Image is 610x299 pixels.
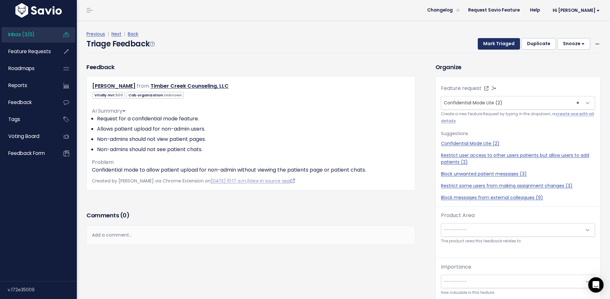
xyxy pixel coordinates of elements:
a: Previous [86,31,105,37]
a: Restrict some users from making assignment changes (3) [441,182,595,189]
span: Feedback [8,99,32,106]
button: Mark Triaged [478,38,520,50]
span: Confidential Mode Lite (2) [441,96,582,109]
a: [PERSON_NAME] [92,82,135,90]
label: Importance [441,263,471,271]
span: Changelog [427,8,453,12]
span: Inbox (3/0) [8,31,35,38]
p: Confidential mode to allow patient upload for non-admin without viewing the patients page or pati... [92,166,410,174]
small: The product area this feedback relates to [441,238,595,245]
span: Hi [PERSON_NAME] [553,8,600,13]
a: Timber Creek Counseling, LLC [150,82,229,90]
a: Help [525,5,545,15]
a: Feedback [2,95,53,110]
span: Created by [PERSON_NAME] via Chrome Extension on | [92,178,295,184]
li: Non-admins should not see patient chats. [97,146,410,153]
h3: Comments ( ) [86,211,415,220]
span: Confidential Mode Lite (2) [441,96,595,109]
span: Unknown [164,93,182,98]
span: Confidential Mode Lite (2) [444,100,502,106]
div: v.172e35009 [8,281,77,298]
span: 500 [116,93,123,98]
a: Restrict user access to other users patients but allow users to add patients (2) [441,152,595,166]
span: --------- [444,278,467,285]
span: 0 [123,211,126,219]
p: Suggestions [441,130,595,138]
span: × [576,96,579,109]
span: Reports [8,82,27,89]
li: Request for a confidential mode feature. [97,115,410,123]
span: Cab organization: [126,92,184,99]
span: --------- [444,227,467,233]
img: logo-white.9d6f32f41409.svg [14,3,63,18]
span: Tags [8,116,20,123]
a: [DATE] 10:17 a.m. [211,178,247,184]
button: Duplicate [522,38,556,50]
a: Hi [PERSON_NAME] [545,5,605,15]
a: Back [128,31,138,37]
a: Confidential Mode Lite (2) [441,140,595,147]
div: Add a comment... [86,226,415,245]
a: Feedback form [2,146,53,161]
a: Feature Requests [2,44,53,59]
small: How valuable is this feature [441,289,595,296]
span: Feature Requests [8,48,51,55]
h3: Feedback [86,63,114,71]
a: Next [111,31,121,37]
a: Request Savio Feature [463,5,525,15]
span: Problem [92,158,114,166]
label: Feature request [441,85,482,92]
span: Feedback form [8,150,45,157]
label: Product Area [441,212,475,219]
a: create one with all details [441,111,594,123]
a: Inbox (3/0) [2,27,53,42]
h4: Triage Feedback [86,38,154,50]
li: Non-admins should not view patient pages. [97,135,410,143]
a: Roadmaps [2,61,53,76]
span: | [106,31,110,37]
span: Roadmaps [8,65,35,72]
span: AI Summary [92,107,126,115]
h3: Organize [435,63,600,71]
button: Snooze [557,38,590,50]
a: Tags [2,112,53,127]
span: from [137,82,149,90]
small: Create a new Feature Request by typing in the dropdown, or . [441,111,595,125]
a: Block messages from external colleagues (9) [441,194,595,201]
li: Allows patient upload for non-admin users. [97,125,410,133]
a: Reports [2,78,53,93]
span: Vitally mrr: [92,92,125,99]
a: Block unwanted patient messages (3) [441,171,595,177]
a: View in source app [248,178,295,184]
a: Voting Board [2,129,53,144]
span: Voting Board [8,133,39,140]
span: | [123,31,126,37]
div: Open Intercom Messenger [588,277,604,293]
